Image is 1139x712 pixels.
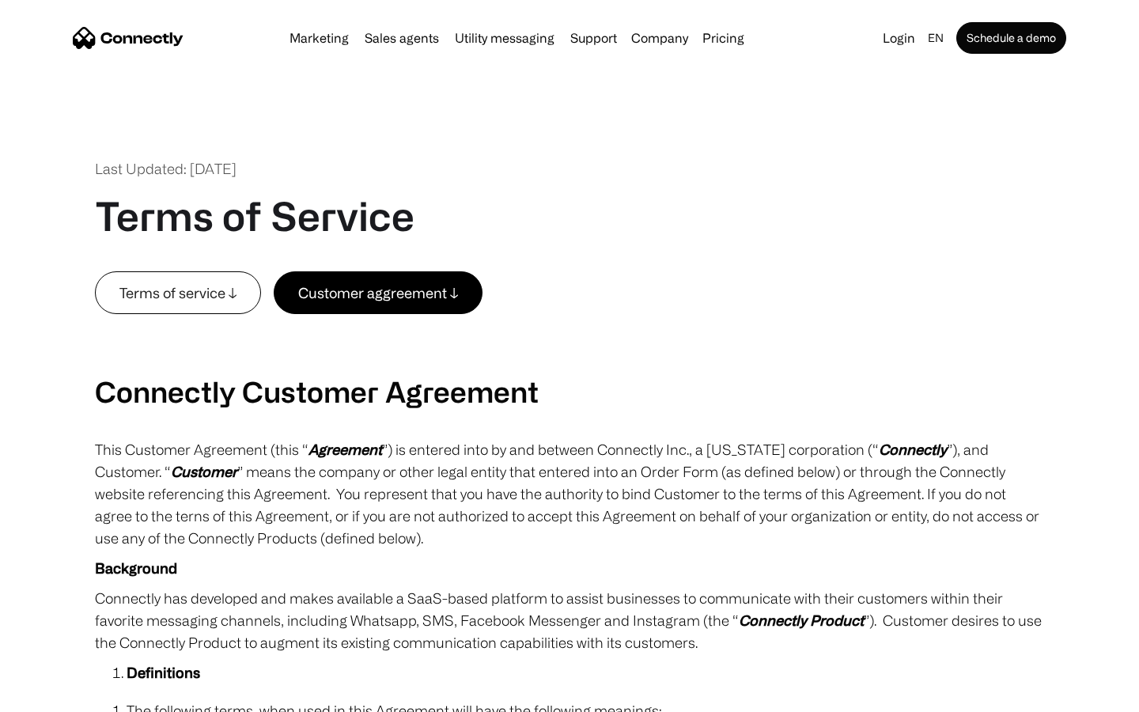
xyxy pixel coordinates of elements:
[127,665,200,680] strong: Definitions
[956,22,1066,54] a: Schedule a demo
[631,27,688,49] div: Company
[308,441,382,457] em: Agreement
[16,683,95,706] aside: Language selected: English
[119,282,237,304] div: Terms of service ↓
[358,32,445,44] a: Sales agents
[879,441,947,457] em: Connectly
[739,612,864,628] em: Connectly Product
[876,27,921,49] a: Login
[95,560,177,576] strong: Background
[928,27,944,49] div: en
[95,344,1044,366] p: ‍
[32,684,95,706] ul: Language list
[95,158,237,180] div: Last Updated: [DATE]
[564,32,623,44] a: Support
[95,192,414,240] h1: Terms of Service
[171,464,237,479] em: Customer
[298,282,458,304] div: Customer aggreement ↓
[95,314,1044,336] p: ‍
[696,32,751,44] a: Pricing
[95,587,1044,653] p: Connectly has developed and makes available a SaaS-based platform to assist businesses to communi...
[95,438,1044,549] p: This Customer Agreement (this “ ”) is entered into by and between Connectly Inc., a [US_STATE] co...
[95,374,1044,408] h2: Connectly Customer Agreement
[283,32,355,44] a: Marketing
[448,32,561,44] a: Utility messaging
